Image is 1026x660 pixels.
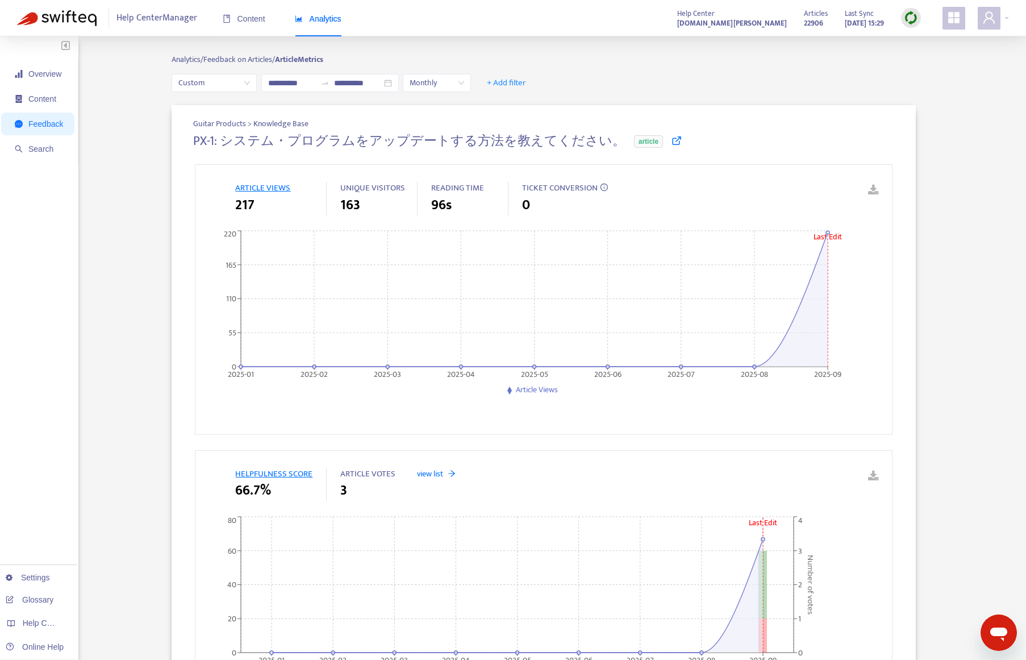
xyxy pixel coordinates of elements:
span: arrow-right [448,470,456,478]
span: Overview [28,69,61,78]
img: sync.dc5367851b00ba804db3.png [904,11,918,25]
tspan: 60 [228,544,236,557]
tspan: 110 [226,293,236,306]
strong: Article Metrics [275,53,323,66]
a: Settings [6,573,50,582]
span: UNIQUE VISITORS [340,181,405,195]
span: search [15,145,23,153]
span: user [982,11,996,24]
span: to [320,78,330,88]
tspan: Last Edit [749,516,777,529]
span: Articles [804,7,828,20]
span: Custom [178,74,250,92]
span: 163 [340,195,360,215]
span: message [15,120,23,128]
span: article [634,135,663,148]
span: Guitar Products [193,117,248,130]
tspan: Number of votes [803,555,818,615]
tspan: 4 [798,514,803,527]
tspan: 2025-07 [668,368,695,381]
tspan: 0 [798,646,803,659]
tspan: 2025-08 [741,368,768,381]
span: swap-right [320,78,330,88]
span: book [223,15,231,23]
tspan: 3 [798,544,802,557]
span: Help Center Manager [116,7,197,29]
tspan: 2025-02 [301,368,328,381]
span: Content [223,14,265,23]
span: 0 [522,195,530,215]
span: Analytics [295,14,341,23]
tspan: 1 [798,612,801,625]
span: Feedback [28,119,63,128]
a: [DOMAIN_NAME][PERSON_NAME] [677,16,787,30]
tspan: Last Edit [814,230,842,243]
a: Glossary [6,595,53,604]
span: signal [15,70,23,78]
tspan: 2025-03 [374,368,402,381]
button: + Add filter [478,74,535,92]
tspan: 2025-01 [228,368,254,381]
span: Help Center [677,7,715,20]
span: > [248,117,253,130]
iframe: メッセージングウィンドウを開くボタン [981,615,1017,651]
h4: PX-1: システム・プログラムをアップデートする方法を教えてください。 [193,134,625,149]
span: 96s [431,195,452,215]
img: Swifteq [17,10,97,26]
tspan: 2025-05 [521,368,548,381]
span: 217 [235,195,255,215]
span: ARTICLE VOTES [340,467,395,481]
tspan: 2025-04 [447,368,475,381]
span: 66.7% [235,480,271,501]
tspan: 40 [227,578,236,591]
tspan: 20 [228,612,236,625]
span: ARTICLE VIEWS [235,181,290,195]
span: READING TIME [431,181,484,195]
tspan: 2025-09 [814,368,841,381]
span: Last Sync [845,7,874,20]
span: Analytics/ Feedback on Articles/ [172,53,275,66]
span: + Add filter [487,76,526,90]
a: Online Help [6,642,64,651]
span: Monthly [410,74,464,92]
span: container [15,95,23,103]
span: view list [417,468,443,480]
span: Help Centers [23,619,69,628]
span: Search [28,144,53,153]
span: HELPFULNESS SCORE [235,467,312,481]
tspan: 55 [228,326,236,339]
tspan: 80 [228,514,236,527]
tspan: 220 [224,228,236,241]
span: area-chart [295,15,303,23]
tspan: 0 [232,360,236,373]
span: Article Views [516,383,558,396]
span: Knowledge Base [253,118,308,130]
tspan: 165 [226,259,236,272]
span: Content [28,94,56,103]
span: appstore [947,11,961,24]
span: TICKET CONVERSION [522,181,598,195]
tspan: 2 [798,578,802,591]
span: 3 [340,480,347,501]
strong: 22906 [804,17,823,30]
strong: [DOMAIN_NAME][PERSON_NAME] [677,17,787,30]
tspan: 2025-06 [594,368,622,381]
tspan: 0 [232,646,236,659]
strong: [DATE] 15:29 [845,17,884,30]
